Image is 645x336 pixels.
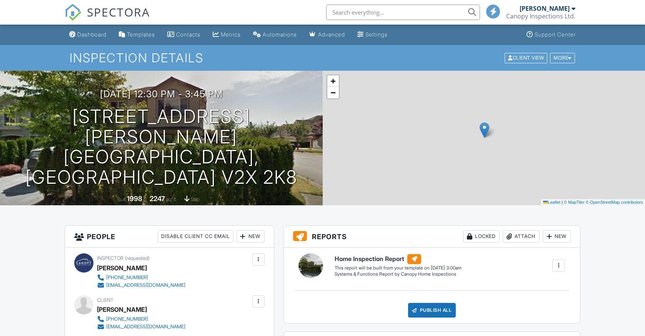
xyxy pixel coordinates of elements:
[543,230,571,243] div: New
[330,76,335,86] span: +
[318,31,345,38] div: Advanced
[127,31,155,38] div: Templates
[66,28,110,42] a: Dashboard
[97,315,185,323] a: [PHONE_NUMBER]
[164,28,203,42] a: Contacts
[191,196,199,202] span: slab
[150,195,165,203] div: 2247
[335,265,462,271] div: This report will be built from your template on [DATE] 3:00am
[125,255,150,261] span: (requested)
[535,31,576,38] div: Support Center
[117,196,126,202] span: Built
[166,196,177,202] span: sq. ft.
[306,28,348,42] a: Advanced
[505,53,547,63] div: Client View
[504,55,549,60] a: Client View
[97,297,113,303] span: Client
[250,28,300,42] a: Automations (Basic)
[326,5,480,20] input: Search everything...
[106,316,148,322] div: [PHONE_NUMBER]
[503,230,540,243] div: Attach
[463,230,500,243] div: Locked
[65,226,274,248] h3: People
[100,89,223,99] h3: [DATE] 12:30 pm - 3:45 pm
[97,304,147,315] div: [PERSON_NAME]
[97,255,123,261] span: Inspector
[97,274,185,281] a: [PHONE_NUMBER]
[523,28,579,42] a: Support Center
[335,271,462,278] div: Systems & Functions Report by Canopy Home Inspections
[106,274,148,281] div: [PHONE_NUMBER]
[127,195,142,203] div: 1998
[354,28,391,42] a: Settings
[327,87,339,98] a: Zoom out
[327,75,339,87] a: Zoom in
[65,10,150,27] a: SPECTORA
[365,31,388,38] div: Settings
[330,88,335,97] span: −
[543,200,560,205] a: Leaflet
[77,31,107,38] div: Dashboard
[221,31,241,38] div: Metrics
[65,4,82,21] img: The Best Home Inspection Software - Spectora
[158,230,233,243] div: Disable Client CC Email
[97,281,185,289] a: [EMAIL_ADDRESS][DOMAIN_NAME]
[586,200,643,205] a: © OpenStreetMap contributors
[335,254,462,264] h6: Home Inspection Report
[87,4,150,20] span: SPECTORA
[176,31,200,38] div: Contacts
[70,51,576,65] h1: Inspection Details
[263,31,297,38] div: Automations
[237,230,265,243] div: New
[116,28,158,42] a: Templates
[106,324,185,330] div: [EMAIL_ADDRESS][DOMAIN_NAME]
[106,282,185,288] div: [EMAIL_ADDRESS][DOMAIN_NAME]
[210,28,244,42] a: Metrics
[520,5,570,12] div: [PERSON_NAME]
[284,226,580,248] h3: Reports
[480,122,489,138] img: Marker
[97,323,185,331] a: [EMAIL_ADDRESS][DOMAIN_NAME]
[506,12,575,20] div: Canopy Inspections Ltd.
[550,53,575,63] div: More
[564,200,585,205] a: © MapTiler
[97,262,147,274] div: [PERSON_NAME]
[408,303,456,318] div: Publish All
[12,106,310,188] h1: [STREET_ADDRESS][PERSON_NAME] [GEOGRAPHIC_DATA], [GEOGRAPHIC_DATA] V2X 2K8
[562,200,563,205] span: |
